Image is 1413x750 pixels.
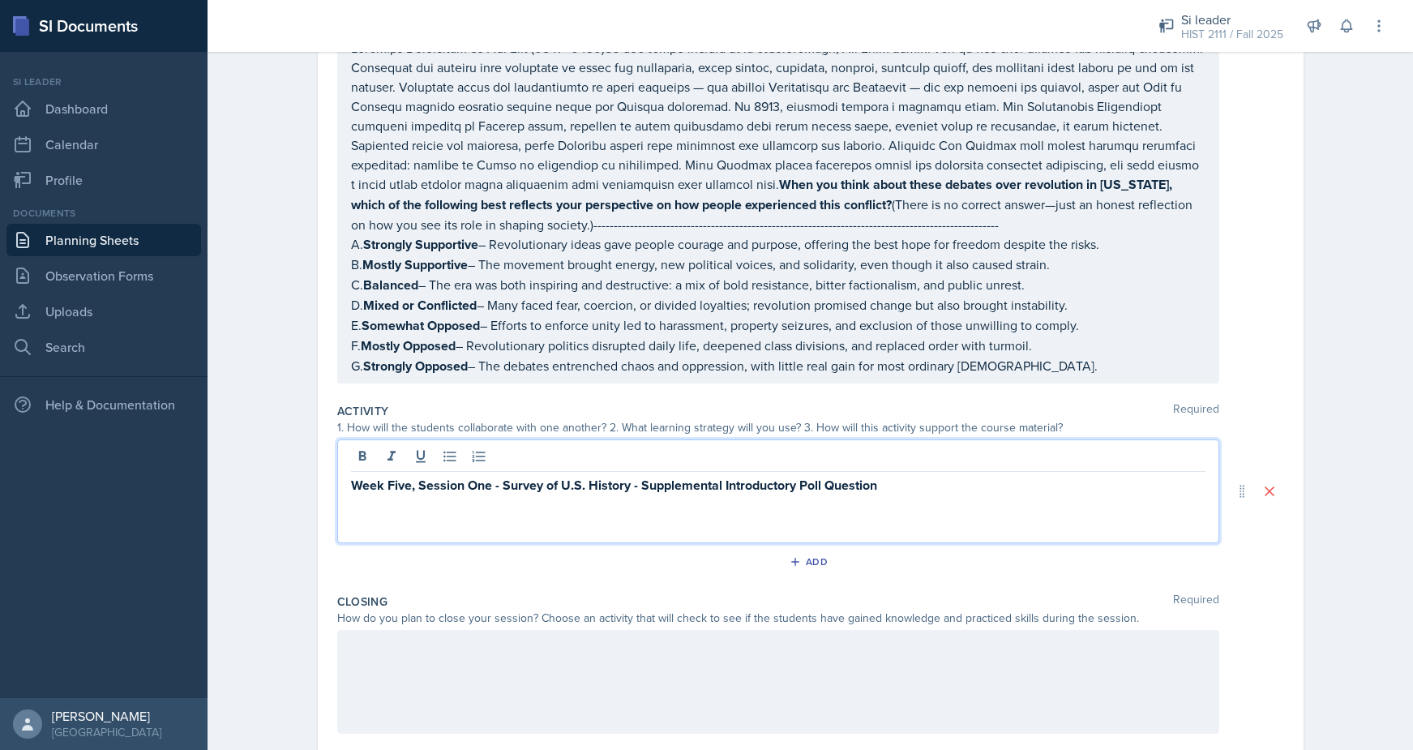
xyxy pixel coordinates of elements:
strong: Week Five, Session One - Survey of U.S. History - Supplemental Introductory Poll Question [351,476,877,495]
div: [PERSON_NAME] [52,708,161,724]
p: D. – Many faced fear, coercion, or divided loyalties; revolution promised change but also brought... [351,295,1205,315]
a: Observation Forms [6,259,201,292]
div: Si leader [6,75,201,89]
strong: Balanced [363,276,418,294]
p: B. – The movement brought energy, new political voices, and solidarity, even though it also cause... [351,255,1205,275]
div: 1. How will the students collaborate with one another? 2. What learning strategy will you use? 3.... [337,419,1219,436]
div: Help & Documentation [6,388,201,421]
div: Documents [6,206,201,221]
strong: Somewhat Opposed [362,316,480,335]
strong: Strongly Supportive [363,235,478,254]
strong: Mostly Opposed [361,336,456,355]
label: Closing [337,594,388,610]
div: [GEOGRAPHIC_DATA] [52,724,161,740]
a: Calendar [6,128,201,161]
p: E. – Efforts to enforce unity led to harassment, property seizures, and exclusion of those unwill... [351,315,1205,336]
span: Required [1173,403,1219,419]
a: Uploads [6,295,201,328]
label: Activity [337,403,389,419]
div: How do you plan to close your session? Choose an activity that will check to see if the students ... [337,610,1219,627]
div: Si leader [1181,10,1283,29]
strong: Strongly Opposed [363,357,468,375]
p: Loremips Dolorsitam co Adi Elit (0847–0430)Se doe tempo incidid ut la etdoloremagn, Ali Enim admi... [351,38,1205,234]
a: Dashboard [6,92,201,125]
div: HIST 2111 / Fall 2025 [1181,26,1283,43]
a: Profile [6,164,201,196]
div: Add [793,555,828,568]
p: C. – The era was both inspiring and destructive: a mix of bold resistance, bitter factionalism, a... [351,275,1205,295]
a: Planning Sheets [6,224,201,256]
span: Required [1173,594,1219,610]
strong: Mostly Supportive [362,255,468,274]
p: F. – Revolutionary politics disrupted daily life, deepened class divisions, and replaced order wi... [351,336,1205,356]
button: Add [784,550,837,574]
a: Search [6,331,201,363]
p: A. – Revolutionary ideas gave people courage and purpose, offering the best hope for freedom desp... [351,234,1205,255]
strong: Mixed or Conflicted [363,296,477,315]
p: G. – The debates entrenched chaos and oppression, with little real gain for most ordinary [DEMOGR... [351,356,1205,376]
